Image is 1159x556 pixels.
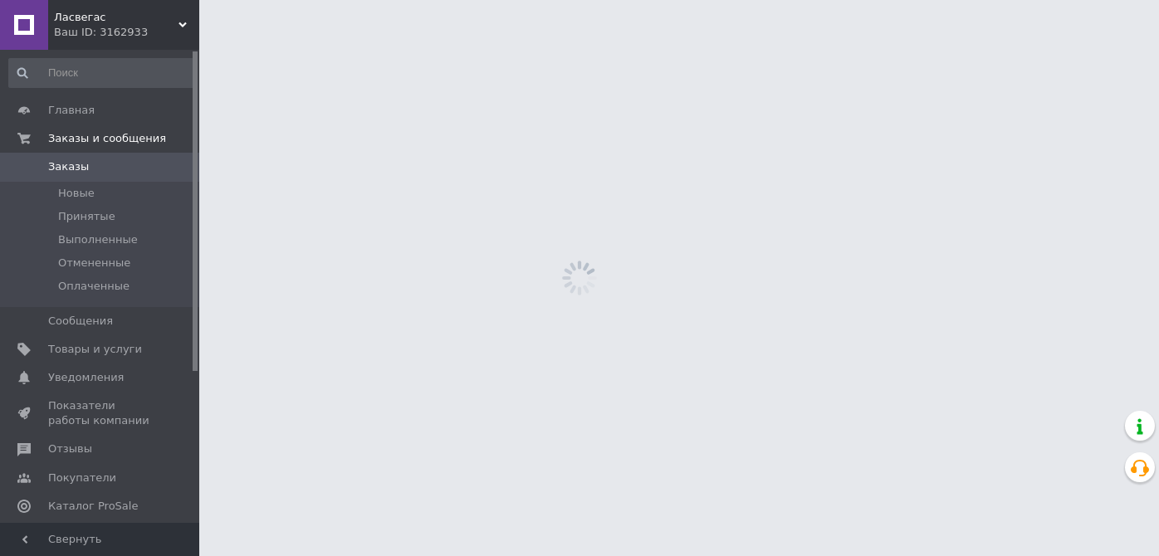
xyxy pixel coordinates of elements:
span: Сообщения [48,314,113,329]
span: Ласвегас [54,10,178,25]
span: Покупатели [48,471,116,485]
span: Новые [58,186,95,201]
span: Главная [48,103,95,118]
span: Оплаченные [58,279,130,294]
span: Заказы и сообщения [48,131,166,146]
span: Уведомления [48,370,124,385]
span: Отмененные [58,256,130,271]
input: Поиск [8,58,196,88]
span: Товары и услуги [48,342,142,357]
div: Ваш ID: 3162933 [54,25,199,40]
span: Выполненные [58,232,138,247]
span: Принятые [58,209,115,224]
span: Показатели работы компании [48,398,154,428]
span: Отзывы [48,441,92,456]
span: Каталог ProSale [48,499,138,514]
span: Заказы [48,159,89,174]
